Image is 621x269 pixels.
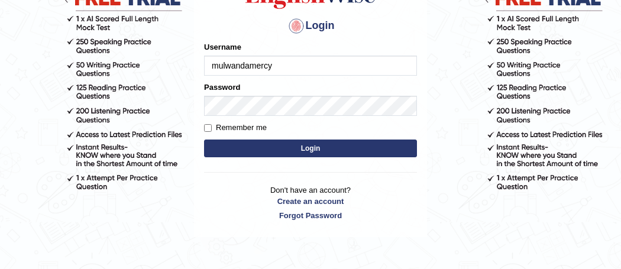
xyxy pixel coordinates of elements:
label: Remember me [204,122,267,134]
button: Login [204,140,417,157]
label: Username [204,41,241,53]
input: Remember me [204,124,212,132]
p: Don't have an account? [204,184,417,221]
label: Password [204,82,240,93]
h4: Login [204,17,417,35]
a: Forgot Password [204,210,417,221]
a: Create an account [204,196,417,207]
